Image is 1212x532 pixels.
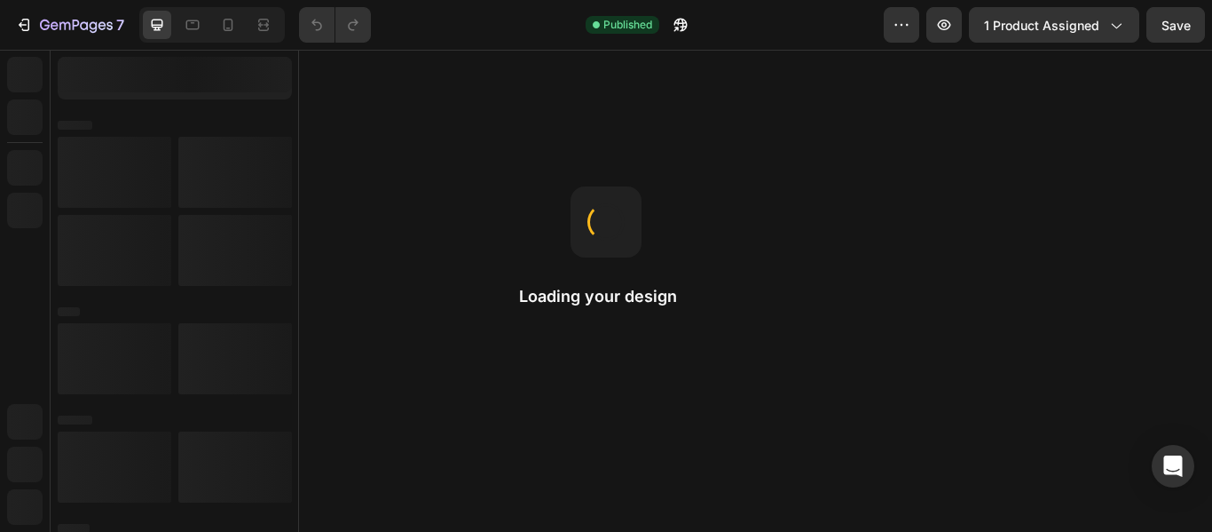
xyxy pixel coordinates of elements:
button: Save [1146,7,1205,43]
button: 1 product assigned [969,7,1139,43]
div: Open Intercom Messenger [1152,445,1194,488]
span: Published [603,17,652,33]
button: 7 [7,7,132,43]
div: Undo/Redo [299,7,371,43]
span: Save [1161,18,1191,33]
p: 7 [116,14,124,36]
h2: Loading your design [519,286,693,307]
span: 1 product assigned [984,16,1099,35]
